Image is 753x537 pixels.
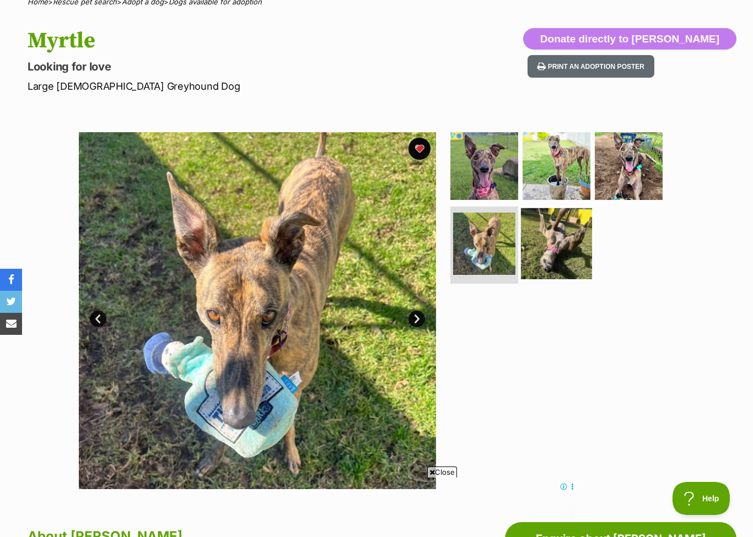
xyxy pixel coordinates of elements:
h1: Myrtle [28,28,460,53]
img: Photo of Myrtle [450,132,518,200]
span: Close [427,467,457,478]
button: Donate directly to [PERSON_NAME] [523,28,736,50]
button: Print an adoption poster [528,55,654,78]
img: Photo of Myrtle [523,132,590,200]
img: Photo of Myrtle [79,132,436,489]
p: Looking for love [28,59,460,74]
a: Next [408,311,425,327]
iframe: Advertisement [176,482,577,531]
img: Photo of Myrtle [453,213,515,275]
button: favourite [408,138,431,160]
img: Photo of Myrtle [595,132,663,200]
p: Large [DEMOGRAPHIC_DATA] Greyhound Dog [28,79,460,94]
iframe: Help Scout Beacon - Open [673,482,731,515]
img: Photo of Myrtle [521,208,592,279]
a: Prev [90,311,106,327]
